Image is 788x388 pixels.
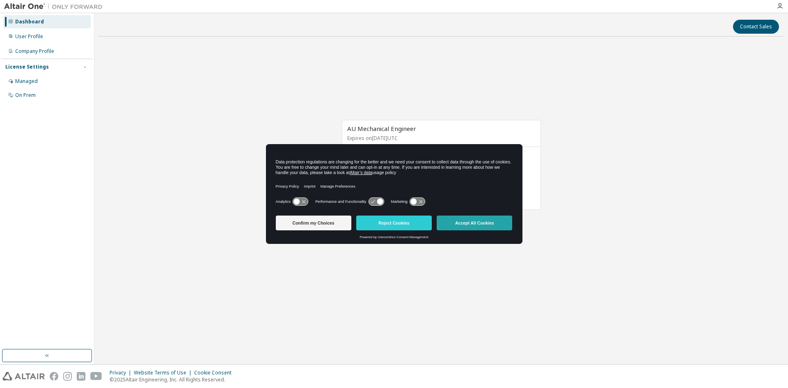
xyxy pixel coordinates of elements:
[110,376,236,383] p: © 2025 Altair Engineering, Inc. All Rights Reserved.
[194,370,236,376] div: Cookie Consent
[2,372,45,381] img: altair_logo.svg
[4,2,107,11] img: Altair One
[77,372,85,381] img: linkedin.svg
[15,92,36,99] div: On Prem
[733,20,779,34] button: Contact Sales
[347,135,534,142] p: Expires on [DATE] UTC
[15,78,38,85] div: Managed
[5,64,49,70] div: License Settings
[110,370,134,376] div: Privacy
[90,372,102,381] img: youtube.svg
[15,18,44,25] div: Dashboard
[347,124,416,133] span: AU Mechanical Engineer
[15,48,54,55] div: Company Profile
[50,372,58,381] img: facebook.svg
[63,372,72,381] img: instagram.svg
[15,33,43,40] div: User Profile
[134,370,194,376] div: Website Terms of Use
